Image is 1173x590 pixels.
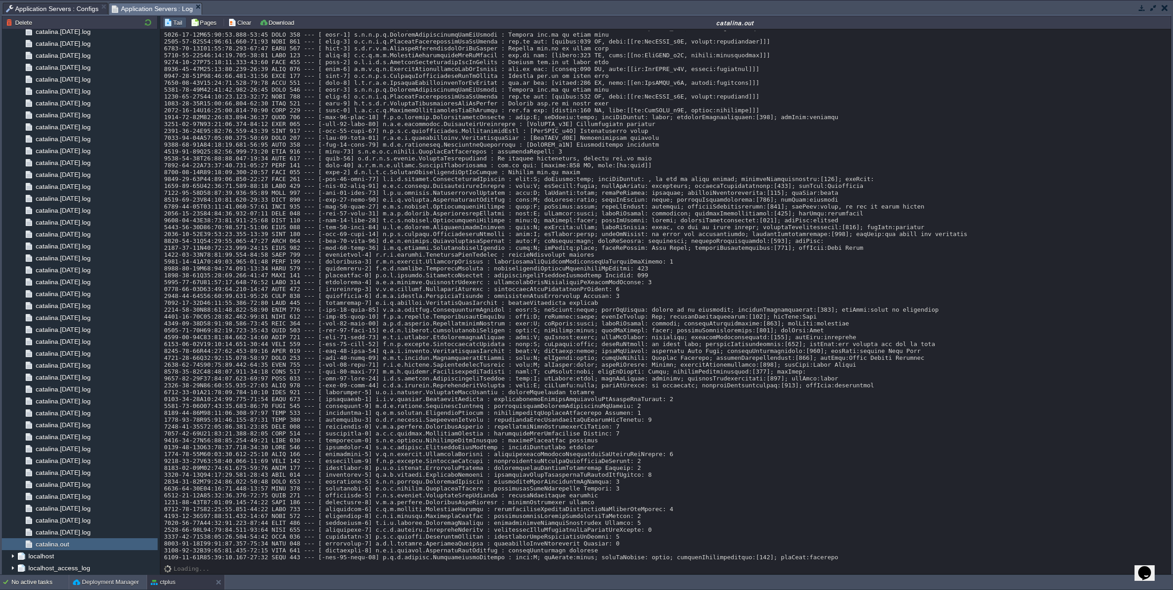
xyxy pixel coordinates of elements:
[34,433,92,441] a: catalina.[DATE].log
[34,421,92,429] a: catalina.[DATE].log
[34,409,92,417] a: catalina.[DATE].log
[34,337,92,346] a: catalina.[DATE].log
[34,385,92,393] span: catalina.[DATE].log
[34,28,92,36] a: catalina.[DATE].log
[34,194,92,203] a: catalina.[DATE].log
[164,565,174,573] img: AMDAwAAAACH5BAEAAAAALAAAAAABAAEAAAICRAEAOw==
[34,123,92,131] a: catalina.[DATE].log
[34,457,92,465] a: catalina.[DATE].log
[34,302,92,310] a: catalina.[DATE].log
[174,565,209,572] div: Loading...
[34,182,92,191] a: catalina.[DATE].log
[27,564,92,572] a: localhost_access_log
[34,445,92,453] a: catalina.[DATE].log
[34,63,92,72] a: catalina.[DATE].log
[34,314,92,322] a: catalina.[DATE].log
[34,290,92,298] a: catalina.[DATE].log
[34,218,92,226] a: catalina.[DATE].log
[151,578,175,587] button: ctplus
[112,3,193,15] span: Application Servers : Log
[34,87,92,95] a: catalina.[DATE].log
[191,18,219,27] button: Pages
[34,492,92,501] a: catalina.[DATE].log
[34,480,92,489] a: catalina.[DATE].log
[6,3,99,14] span: Application Servers : Configs
[164,18,185,27] button: Tail
[6,18,35,27] button: Delete
[301,19,1170,27] div: catalina.out
[34,147,92,155] a: catalina.[DATE].log
[34,540,71,548] a: catalina.out
[73,578,139,587] button: Deployment Manager
[34,349,92,358] a: catalina.[DATE].log
[34,325,92,334] a: catalina.[DATE].log
[27,552,55,560] a: localhost
[34,528,92,536] a: catalina.[DATE].log
[34,373,92,381] a: catalina.[DATE].log
[34,206,92,215] a: catalina.[DATE].log
[34,242,92,250] a: catalina.[DATE].log
[34,39,92,48] a: catalina.[DATE].log
[34,504,92,513] a: catalina.[DATE].log
[34,159,92,167] a: catalina.[DATE].log
[34,99,92,107] a: catalina.[DATE].log
[34,361,92,369] a: catalina.[DATE].log
[1135,553,1164,581] iframe: chat widget
[228,18,254,27] button: Clear
[34,266,92,274] span: catalina.[DATE].log
[34,254,92,262] a: catalina.[DATE].log
[34,111,92,119] a: catalina.[DATE].log
[34,469,92,477] a: catalina.[DATE].log
[34,230,92,238] a: catalina.[DATE].log
[34,516,92,524] a: catalina.[DATE].log
[259,18,297,27] button: Download
[34,51,92,60] a: catalina.[DATE].log
[34,278,92,286] a: catalina.[DATE].log
[34,75,92,83] a: catalina.[DATE].log
[34,135,92,143] a: catalina.[DATE].log
[34,171,92,179] a: catalina.[DATE].log
[34,397,92,405] a: catalina.[DATE].log
[11,575,69,590] div: No active tasks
